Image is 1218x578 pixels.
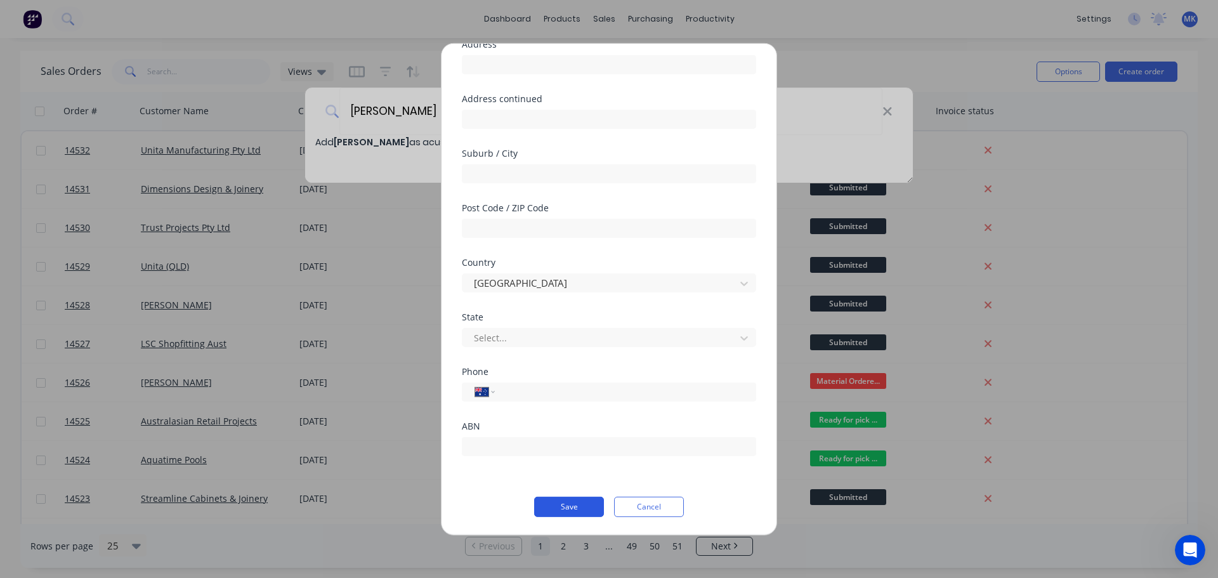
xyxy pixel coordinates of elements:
[462,421,756,430] div: ABN
[462,148,756,157] div: Suburb / City
[462,39,756,48] div: Address
[462,367,756,376] div: Phone
[462,312,756,321] div: State
[462,258,756,266] div: Country
[462,203,756,212] div: Post Code / ZIP Code
[534,496,604,516] button: Save
[462,94,756,103] div: Address continued
[1175,535,1205,565] iframe: Intercom live chat
[614,496,684,516] button: Cancel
